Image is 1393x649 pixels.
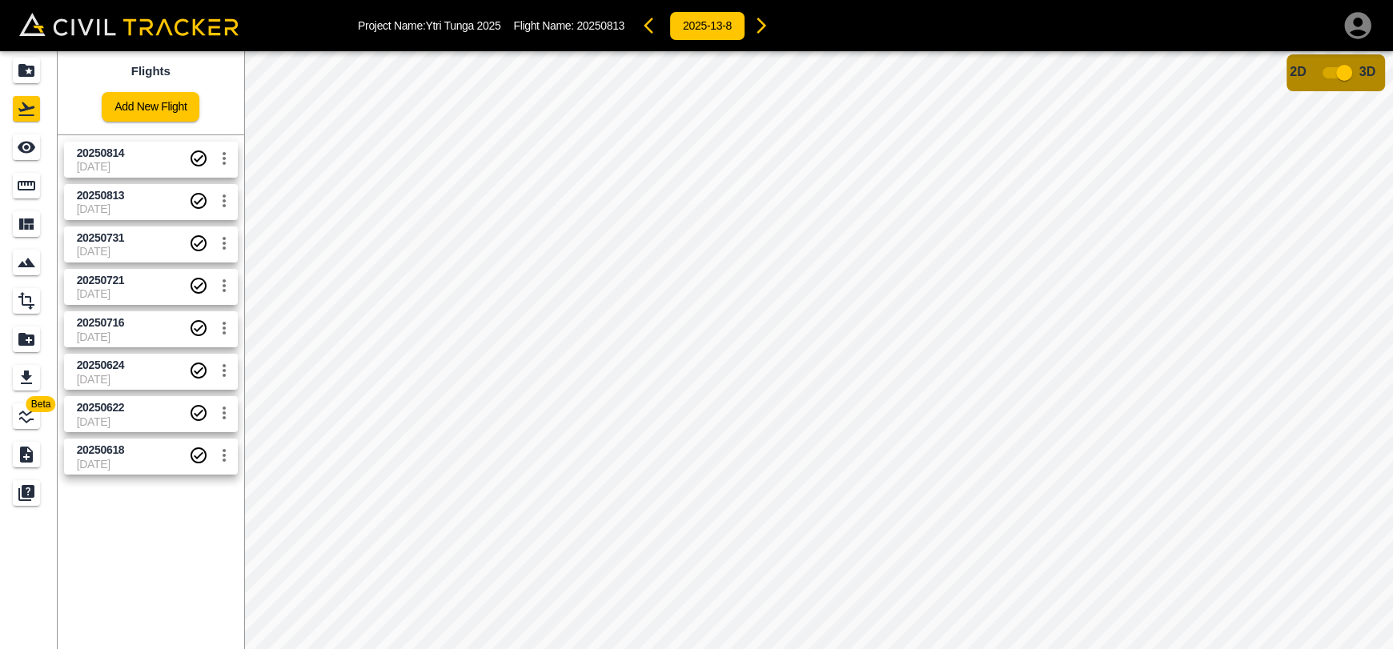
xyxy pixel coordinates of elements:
span: 2D [1290,65,1306,78]
span: 3D [1359,65,1375,78]
button: 2025-13-8 [669,11,745,41]
img: Civil Tracker [19,13,239,35]
p: Project Name: Ytri Tunga 2025 [358,19,500,32]
span: 20250813 [576,19,624,32]
p: Flight Name: [513,19,624,32]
